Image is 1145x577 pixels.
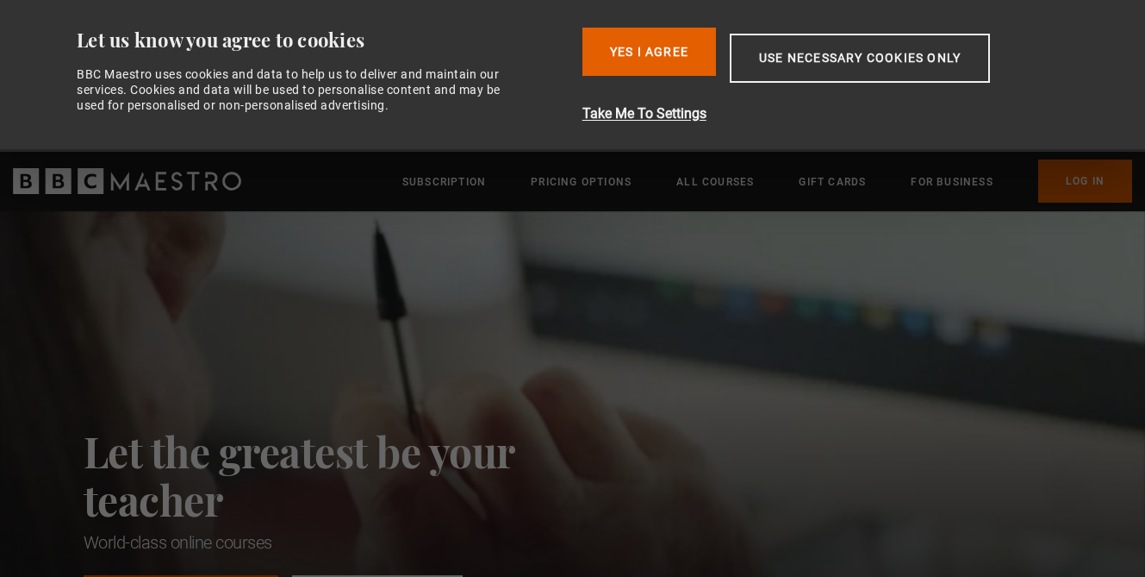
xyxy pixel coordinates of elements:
[402,160,1132,203] nav: Primary
[13,168,241,194] svg: BBC Maestro
[676,173,754,191] a: All Courses
[582,28,716,76] button: Yes I Agree
[799,173,866,191] a: Gift Cards
[77,28,569,53] div: Let us know you agree to cookies
[531,173,632,191] a: Pricing Options
[1038,160,1132,203] a: Log In
[77,66,520,114] div: BBC Maestro uses cookies and data to help us to deliver and maintain our services. Cookies and da...
[730,34,990,83] button: Use necessary cookies only
[911,173,993,191] a: For business
[582,103,1081,124] button: Take Me To Settings
[402,173,486,191] a: Subscription
[84,427,592,524] h2: Let the greatest be your teacher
